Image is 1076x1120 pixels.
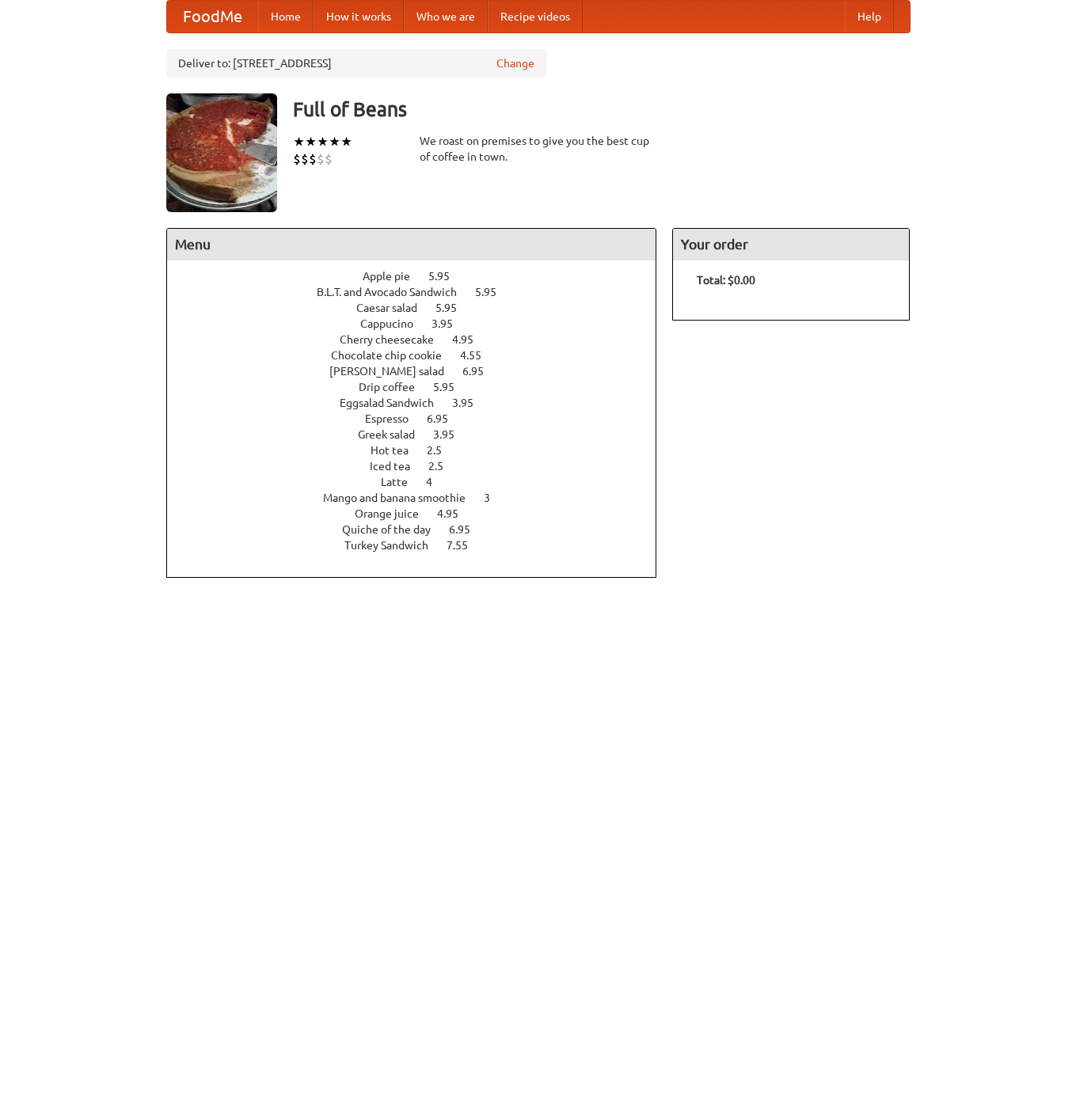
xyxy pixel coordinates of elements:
span: Chocolate chip cookie [331,349,458,362]
a: FoodMe [167,1,258,32]
li: $ [293,150,301,168]
a: B.L.T. and Avocado Sandwich 5.95 [317,286,526,298]
span: 4.95 [437,507,474,520]
span: 3.95 [432,317,469,330]
a: Change [496,55,534,71]
b: Total: $0.00 [697,274,755,287]
span: 5.95 [475,286,512,298]
li: ★ [305,133,317,150]
span: 4.55 [460,349,497,362]
img: angular.jpg [166,93,277,212]
span: Greek salad [358,428,431,441]
a: Turkey Sandwich 7.55 [344,539,497,552]
span: Drip coffee [359,381,431,393]
span: 6.95 [462,365,500,378]
span: [PERSON_NAME] salad [329,365,460,378]
a: Orange juice 4.95 [355,507,488,520]
li: ★ [329,133,340,150]
span: 4.95 [452,333,489,346]
span: Cappucino [360,317,429,330]
span: 2.5 [427,444,458,457]
span: Cherry cheesecake [340,333,450,346]
li: ★ [293,133,305,150]
a: Cherry cheesecake 4.95 [340,333,503,346]
div: We roast on premises to give you the best cup of coffee in town. [420,133,657,165]
h3: Full of Beans [293,93,911,125]
a: Greek salad 3.95 [358,428,484,441]
span: Hot tea [371,444,424,457]
h4: Menu [167,229,656,260]
span: 7.55 [447,539,484,552]
a: Who we are [404,1,488,32]
a: Caesar salad 5.95 [356,302,486,314]
a: [PERSON_NAME] salad 6.95 [329,365,513,378]
a: Espresso 6.95 [365,412,477,425]
span: 3.95 [452,397,489,409]
a: Recipe videos [488,1,583,32]
span: Quiche of the day [342,523,447,536]
div: Deliver to: [STREET_ADDRESS] [166,49,546,78]
li: ★ [317,133,329,150]
span: 3 [484,492,506,504]
span: Iced tea [370,460,426,473]
span: B.L.T. and Avocado Sandwich [317,286,473,298]
span: Eggsalad Sandwich [340,397,450,409]
a: Help [845,1,894,32]
li: $ [301,150,309,168]
span: 6.95 [427,412,464,425]
span: Mango and banana smoothie [323,492,481,504]
a: Quiche of the day 6.95 [342,523,500,536]
a: Cappucino 3.95 [360,317,482,330]
a: Home [258,1,314,32]
span: Latte [381,476,424,488]
a: Chocolate chip cookie 4.55 [331,349,511,362]
a: Mango and banana smoothie 3 [323,492,519,504]
span: Turkey Sandwich [344,539,444,552]
a: Iced tea 2.5 [370,460,473,473]
span: Orange juice [355,507,435,520]
span: 5.95 [428,270,466,283]
span: 2.5 [428,460,459,473]
span: 4 [426,476,448,488]
li: $ [325,150,333,168]
span: 5.95 [433,381,470,393]
span: Caesar salad [356,302,433,314]
span: Espresso [365,412,424,425]
li: $ [317,150,325,168]
a: Latte 4 [381,476,462,488]
span: 6.95 [449,523,486,536]
a: Hot tea 2.5 [371,444,471,457]
span: Apple pie [363,270,426,283]
li: $ [309,150,317,168]
span: 3.95 [433,428,470,441]
a: Drip coffee 5.95 [359,381,484,393]
span: 5.95 [435,302,473,314]
a: Eggsalad Sandwich 3.95 [340,397,503,409]
a: How it works [314,1,404,32]
a: Apple pie 5.95 [363,270,479,283]
li: ★ [340,133,352,150]
h4: Your order [673,229,909,260]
